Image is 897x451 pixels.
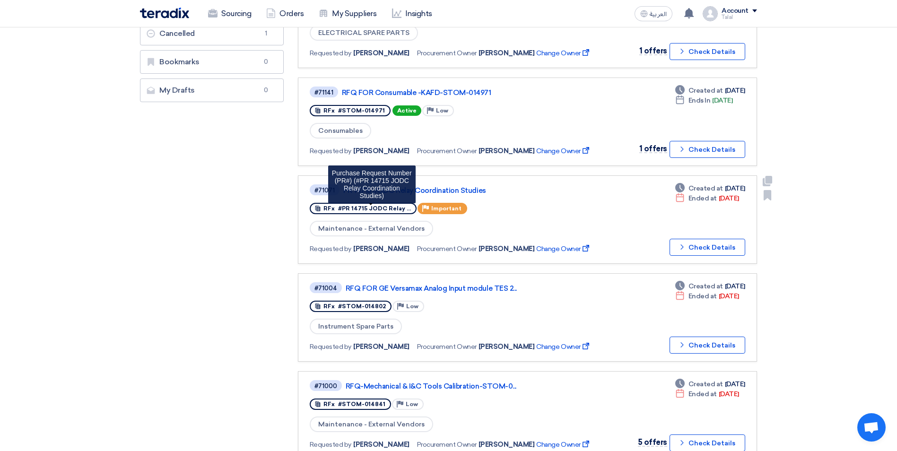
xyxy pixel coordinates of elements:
[342,88,578,97] a: RFQ FOR Consumable -KAFD-STOM-014971
[536,244,591,254] span: Change Owner
[675,183,745,193] div: [DATE]
[688,86,723,95] span: Created at
[635,6,672,21] button: العربية
[384,3,440,24] a: Insights
[200,3,259,24] a: Sourcing
[353,244,409,254] span: [PERSON_NAME]
[353,48,409,58] span: [PERSON_NAME]
[353,146,409,156] span: [PERSON_NAME]
[344,177,409,199] span: (#PR 14715 JODC Relay Coordination Studies)
[431,205,462,212] span: Important
[536,342,591,352] span: Change Owner
[675,95,733,105] div: [DATE]
[323,303,335,310] span: RFx
[675,379,745,389] div: [DATE]
[639,144,667,153] span: 1 offers
[140,22,284,45] a: Cancelled1
[650,11,667,17] span: العربية
[332,169,412,184] span: Purchase Request Number (PR#)
[688,95,711,105] span: Ends In
[670,239,745,256] button: Check Details
[314,383,337,389] div: #71000
[346,382,582,390] a: RFQ-Mechanical & I&C Tools Calibration-STOM-0...
[314,285,337,291] div: #71004
[479,342,535,352] span: [PERSON_NAME]
[140,50,284,74] a: Bookmarks0
[310,221,433,236] span: Maintenance - External Vendors
[406,303,418,310] span: Low
[338,107,385,114] span: #STOM-014971
[353,342,409,352] span: [PERSON_NAME]
[140,78,284,102] a: My Drafts0
[261,57,272,67] span: 0
[310,146,351,156] span: Requested by
[688,281,723,291] span: Created at
[314,89,333,95] div: #71141
[310,25,418,41] span: ELECTRICAL SPARE PARTS
[346,284,582,293] a: RFQ FOR GE Versamax Analog Input module TES 2...
[392,105,421,116] span: Active
[338,205,411,212] span: #PR 14715 JODC Relay ...
[722,15,757,20] div: Talal
[417,146,477,156] span: Procurement Owner
[670,43,745,60] button: Check Details
[688,183,723,193] span: Created at
[536,440,591,450] span: Change Owner
[343,186,580,195] a: PR 14715 JODC Relay Coordination Studies
[675,193,739,203] div: [DATE]
[675,291,739,301] div: [DATE]
[323,205,335,212] span: RFx
[323,401,335,408] span: RFx
[259,3,311,24] a: Orders
[479,146,535,156] span: [PERSON_NAME]
[140,8,189,18] img: Teradix logo
[536,48,591,58] span: Change Owner
[436,107,448,114] span: Low
[675,389,739,399] div: [DATE]
[479,48,535,58] span: [PERSON_NAME]
[857,413,886,442] a: Open chat
[310,244,351,254] span: Requested by
[670,141,745,158] button: Check Details
[479,440,535,450] span: [PERSON_NAME]
[338,401,385,408] span: #STOM-014841
[311,3,384,24] a: My Suppliers
[406,401,418,408] span: Low
[353,440,409,450] span: [PERSON_NAME]
[639,46,667,55] span: 1 offers
[703,6,718,21] img: profile_test.png
[688,193,717,203] span: Ended at
[310,123,371,139] span: Consumables
[688,291,717,301] span: Ended at
[675,86,745,95] div: [DATE]
[417,48,477,58] span: Procurement Owner
[479,244,535,254] span: [PERSON_NAME]
[688,389,717,399] span: Ended at
[314,187,335,193] div: #71071
[261,86,272,95] span: 0
[670,337,745,354] button: Check Details
[417,342,477,352] span: Procurement Owner
[417,440,477,450] span: Procurement Owner
[536,146,591,156] span: Change Owner
[338,303,386,310] span: #STOM-014802
[323,107,335,114] span: RFx
[722,7,749,15] div: Account
[310,440,351,450] span: Requested by
[310,416,433,432] span: Maintenance - External Vendors
[675,281,745,291] div: [DATE]
[417,244,477,254] span: Procurement Owner
[310,48,351,58] span: Requested by
[261,29,272,38] span: 1
[310,319,402,334] span: Instrument Spare Parts
[688,379,723,389] span: Created at
[310,342,351,352] span: Requested by
[638,438,667,447] span: 5 offers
